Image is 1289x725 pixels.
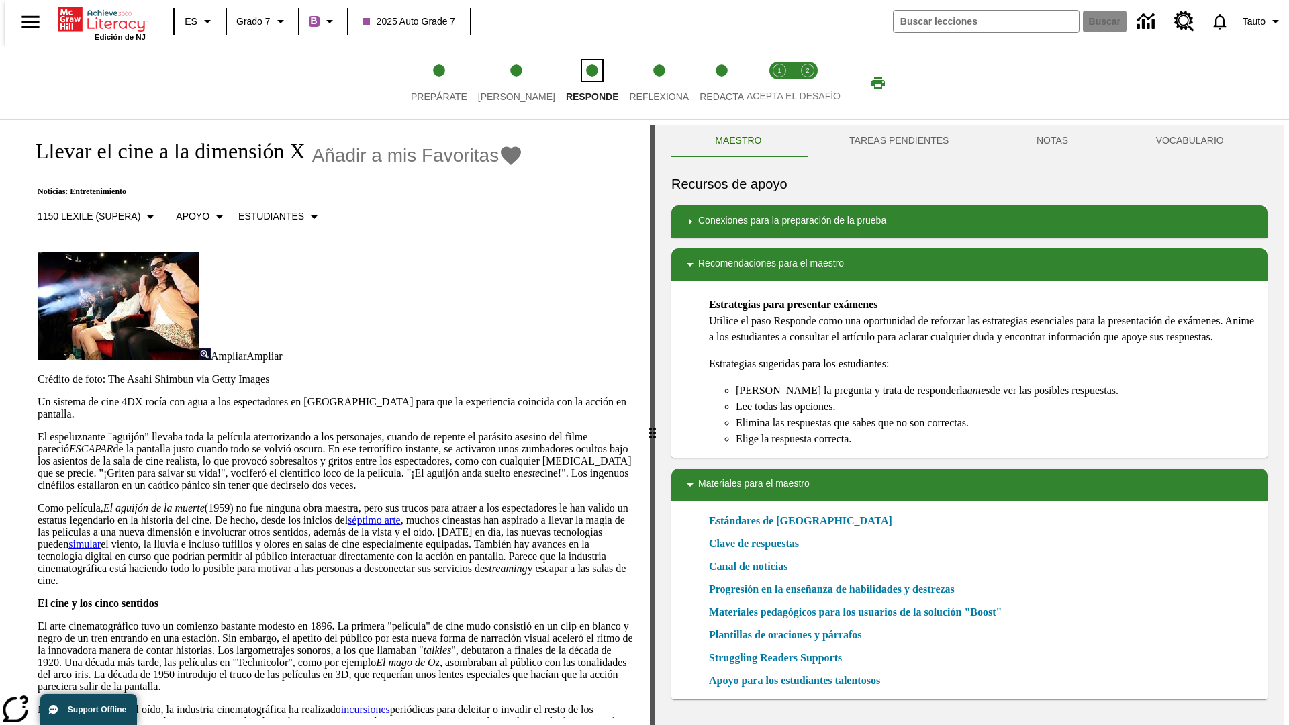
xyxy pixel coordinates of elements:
[411,91,467,102] span: Prepárate
[233,205,328,229] button: Seleccionar estudiante
[566,91,619,102] span: Responde
[21,139,305,164] h1: Llevar el cine a la dimensión X
[103,502,205,514] em: El aguijón de la muerte
[341,704,390,715] a: incursiones
[671,173,1268,195] h6: Recursos de apoyo
[523,467,540,479] em: este
[185,15,197,29] span: ES
[38,396,634,420] p: Un sistema de cine 4DX rocía con agua a los espectadores en [GEOGRAPHIC_DATA] para que la experie...
[68,705,126,714] span: Support Offline
[806,67,809,74] text: 2
[40,694,137,725] button: Support Offline
[1112,125,1268,157] button: VOCABULARIO
[478,91,555,102] span: [PERSON_NAME]
[68,538,101,550] a: simular
[1237,9,1289,34] button: Perfil/Configuración
[1166,3,1202,40] a: Centro de recursos, Se abrirá en una pestaña nueva.
[11,2,50,42] button: Abrir el menú lateral
[806,125,993,157] button: TAREAS PENDIENTES
[709,673,888,689] a: Apoyo para los estudiantes talentosos
[38,620,634,693] p: El arte cinematográfico tuvo un comienzo bastante modesto en 1896. La primera "película" de cine ...
[38,431,634,491] p: El espeluznante "aguijón" llevaba toda la película aterrorizando a los personajes, cuando de repe...
[736,415,1257,431] li: Elimina las respuestas que sabes que no son correctas.
[698,256,844,273] p: Recomendaciones para el maestro
[231,9,294,34] button: Grado: Grado 7, Elige un grado
[736,431,1257,447] li: Elige la respuesta correcta.
[618,46,700,119] button: Reflexiona step 4 of 5
[709,297,1257,345] p: Utilice el paso Responde como una oportunidad de reforzar las estrategias esenciales para la pres...
[1243,15,1266,29] span: Tauto
[788,46,827,119] button: Acepta el desafío contesta step 2 of 2
[736,399,1257,415] li: Lee todas las opciones.
[424,644,452,656] em: talkies
[363,15,456,29] span: 2025 Auto Grade 7
[709,513,900,529] a: Estándares de [GEOGRAPHIC_DATA]
[857,70,900,95] button: Imprimir
[400,46,478,119] button: Prepárate step 1 of 5
[709,536,799,552] a: Clave de respuestas, Se abrirá en una nueva ventana o pestaña
[485,563,527,574] em: streaming
[171,205,233,229] button: Tipo de apoyo, Apoyo
[238,209,304,224] p: Estudiantes
[736,383,1257,399] li: [PERSON_NAME] la pregunta y trata de responderla de ver las posibles respuestas.
[1202,4,1237,39] a: Notificaciones
[709,604,1002,620] a: Materiales pedagógicos para los usuarios de la solución "Boost", Se abrirá en una nueva ventana o...
[671,469,1268,501] div: Materiales para el maestro
[303,9,343,34] button: Boost El color de la clase es morado/púrpura. Cambiar el color de la clase.
[38,373,634,385] p: Crédito de foto: The Asahi Shimbun vía Getty Images
[199,348,211,360] img: Ampliar
[760,46,799,119] button: Acepta el desafío lee step 1 of 2
[211,350,246,362] span: Ampliar
[69,443,113,454] em: ESCAPAR
[38,502,634,587] p: Como película, (1959) no fue ninguna obra maestra, pero sus trucos para atraer a los espectadores...
[709,356,1257,372] p: Estrategias sugeridas para los estudiantes:
[709,559,787,575] a: Canal de noticias, Se abrirá en una nueva ventana o pestaña
[58,5,146,41] div: Portada
[777,67,781,74] text: 1
[38,209,140,224] p: 1150 Lexile (Supera)
[246,350,282,362] span: Ampliar
[376,657,440,668] em: El mago de Oz
[5,125,650,718] div: reading
[32,205,164,229] button: Seleccione Lexile, 1150 Lexile (Supera)
[993,125,1112,157] button: NOTAS
[709,299,877,310] strong: Estrategias para presentar exámenes
[689,46,755,119] button: Redacta step 5 of 5
[38,252,199,360] img: El panel situado frente a los asientos rocía con agua nebulizada al feliz público en un cine equi...
[671,125,806,157] button: Maestro
[698,213,886,230] p: Conexiones para la preparación de la prueba
[698,477,810,493] p: Materiales para el maestro
[21,187,523,197] p: Noticias: Entretenimiento
[894,11,1079,32] input: Buscar campo
[709,581,955,597] a: Progresión en la enseñanza de habilidades y destrezas, Se abrirá en una nueva ventana o pestaña
[348,514,401,526] a: séptimo arte
[747,91,841,101] span: ACEPTA EL DESAFÍO
[179,9,222,34] button: Lenguaje: ES, Selecciona un idioma
[671,205,1268,238] div: Conexiones para la preparación de la prueba
[650,125,655,725] div: Pulsa la tecla de intro o la barra espaciadora y luego presiona las flechas de derecha e izquierd...
[1129,3,1166,40] a: Centro de información
[967,385,990,396] em: antes
[312,144,524,167] button: Añadir a mis Favoritas - Llevar el cine a la dimensión X
[671,125,1268,157] div: Instructional Panel Tabs
[38,597,158,609] strong: El cine y los cinco sentidos
[709,650,850,666] a: Struggling Readers Supports
[95,33,146,41] span: Edición de NJ
[176,209,209,224] p: Apoyo
[655,125,1284,725] div: activity
[467,46,566,119] button: Lee step 2 of 5
[671,248,1268,281] div: Recomendaciones para el maestro
[700,91,744,102] span: Redacta
[709,627,862,643] a: Plantillas de oraciones y párrafos, Se abrirá en una nueva ventana o pestaña
[311,13,318,30] span: B
[555,46,630,119] button: Responde step 3 of 5
[236,15,271,29] span: Grado 7
[312,145,499,166] span: Añadir a mis Favoritas
[629,91,689,102] span: Reflexiona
